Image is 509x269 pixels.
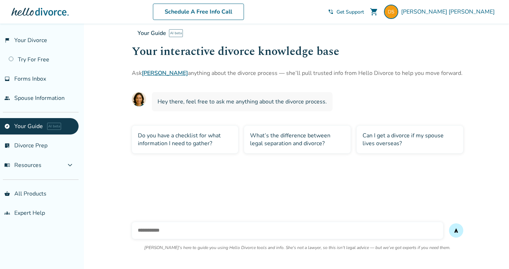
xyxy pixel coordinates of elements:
div: Can I get a divorce if my spouse lives overseas? [356,126,463,153]
span: flag_2 [4,37,10,43]
div: What’s the difference between legal separation and divorce? [244,126,351,153]
p: [PERSON_NAME]'s here to guide you using Hello Divorce tools and info. She's not a lawyer, so this... [144,245,450,250]
span: people [4,95,10,101]
span: shopping_basket [4,191,10,197]
img: AI Assistant [132,92,146,106]
span: Hey there, feel free to ask me anything about the divorce process. [158,98,327,106]
a: phone_in_talkGet Support [328,9,364,15]
span: Your Guide [138,29,166,37]
span: Forms Inbox [14,75,46,83]
span: groups [4,210,10,216]
img: dswezey2+portal1@gmail.com [384,5,398,19]
span: Get Support [336,9,364,15]
a: Schedule A Free Info Call [153,4,244,20]
span: AI beta [47,123,61,130]
span: inbox [4,76,10,82]
span: menu_book [4,162,10,168]
span: shopping_cart [370,7,378,16]
div: Do you have a checklist for what information I need to gather? [132,126,239,153]
span: Resources [4,161,41,169]
span: send [453,228,459,233]
iframe: Chat Widget [473,235,509,269]
span: [PERSON_NAME] [PERSON_NAME] [401,8,498,16]
span: list_alt_check [4,143,10,148]
span: AI beta [169,29,183,37]
a: [PERSON_NAME] [142,69,188,77]
span: expand_more [66,161,74,169]
button: send [449,223,463,238]
span: explore [4,123,10,129]
span: phone_in_talk [328,9,334,15]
